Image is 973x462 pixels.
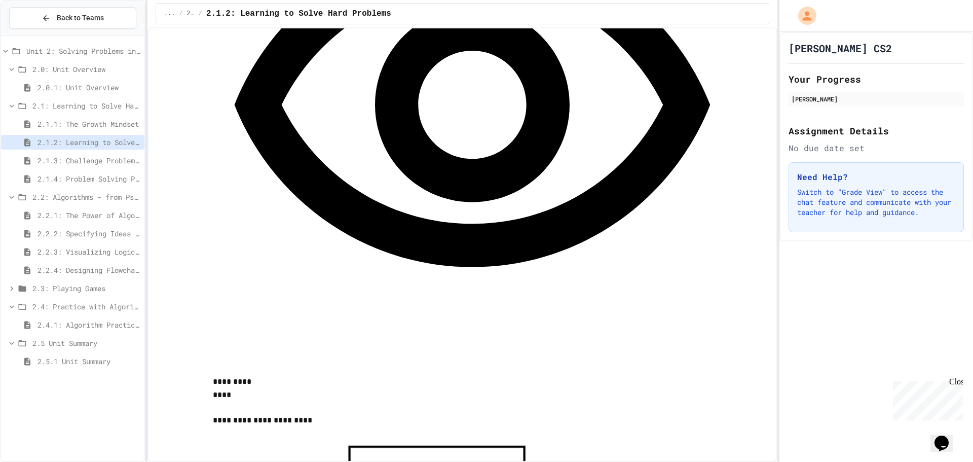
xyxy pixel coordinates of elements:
[797,171,955,183] h3: Need Help?
[206,8,391,20] span: 2.1.2: Learning to Solve Hard Problems
[32,64,140,75] span: 2.0: Unit Overview
[789,124,964,138] h2: Assignment Details
[9,7,136,29] button: Back to Teams
[32,192,140,202] span: 2.2: Algorithms - from Pseudocode to Flowcharts
[38,265,140,275] span: 2.2.4: Designing Flowcharts
[38,137,140,148] span: 2.1.2: Learning to Solve Hard Problems
[32,100,140,111] span: 2.1: Learning to Solve Hard Problems
[32,338,140,348] span: 2.5 Unit Summary
[38,228,140,239] span: 2.2.2: Specifying Ideas with Pseudocode
[32,301,140,312] span: 2.4: Practice with Algorithms
[792,94,961,103] div: [PERSON_NAME]
[789,142,964,154] div: No due date set
[797,187,955,218] p: Switch to "Grade View" to access the chat feature and communicate with your teacher for help and ...
[930,421,963,452] iframe: chat widget
[789,72,964,86] h2: Your Progress
[38,119,140,129] span: 2.1.1: The Growth Mindset
[4,4,70,64] div: Chat with us now!Close
[32,283,140,294] span: 2.3: Playing Games
[789,41,892,55] h1: [PERSON_NAME] CS2
[38,319,140,330] span: 2.4.1: Algorithm Practice Exercises
[199,10,202,18] span: /
[26,46,140,56] span: Unit 2: Solving Problems in Computer Science
[57,13,104,23] span: Back to Teams
[38,82,140,93] span: 2.0.1: Unit Overview
[38,173,140,184] span: 2.1.4: Problem Solving Practice
[889,377,963,420] iframe: chat widget
[788,4,819,27] div: My Account
[38,246,140,257] span: 2.2.3: Visualizing Logic with Flowcharts
[38,155,140,166] span: 2.1.3: Challenge Problem - The Bridge
[179,10,182,18] span: /
[164,10,175,18] span: ...
[38,356,140,367] span: 2.5.1 Unit Summary
[38,210,140,221] span: 2.2.1: The Power of Algorithms
[187,10,195,18] span: 2.1: Learning to Solve Hard Problems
